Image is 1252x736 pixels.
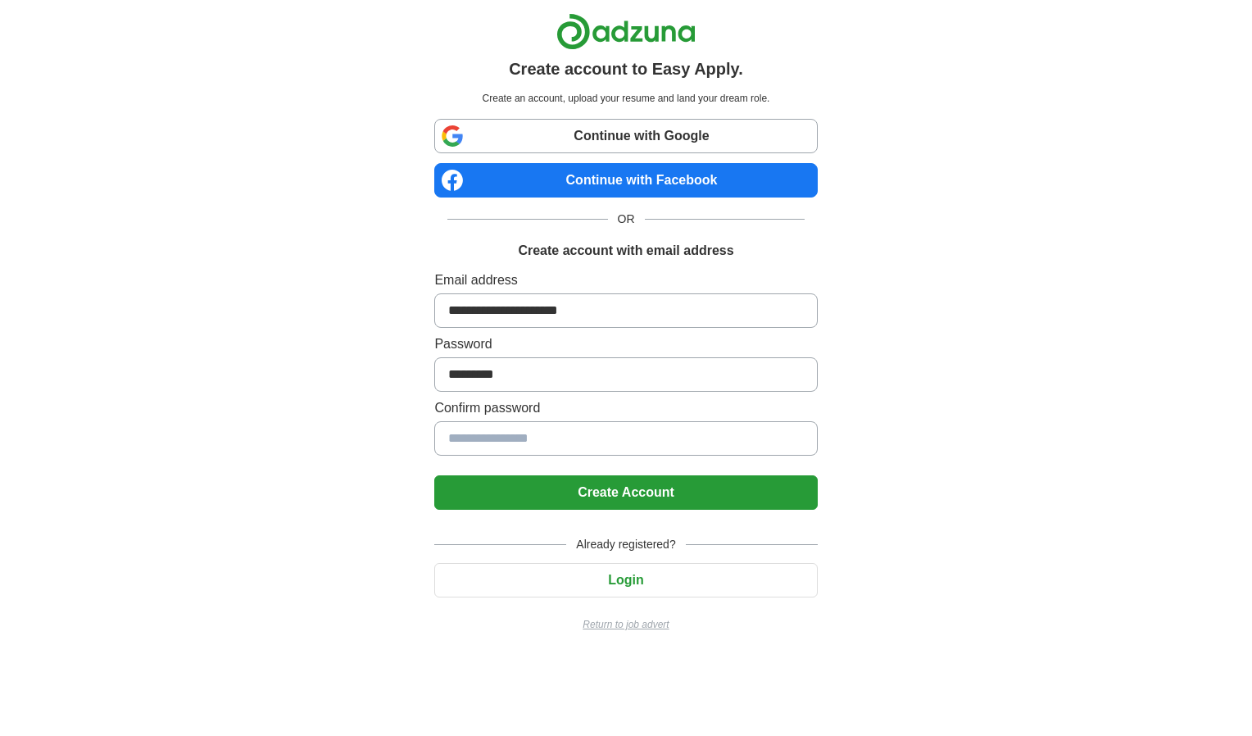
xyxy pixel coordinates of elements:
button: Login [434,563,817,597]
button: Create Account [434,475,817,510]
a: Return to job advert [434,617,817,632]
label: Email address [434,270,817,290]
h1: Create account to Easy Apply. [509,57,743,81]
span: Already registered? [566,536,685,553]
a: Continue with Facebook [434,163,817,198]
label: Password [434,334,817,354]
p: Create an account, upload your resume and land your dream role. [438,91,814,106]
h1: Create account with email address [518,241,733,261]
label: Confirm password [434,398,817,418]
span: OR [608,211,645,228]
a: Login [434,573,817,587]
img: Adzuna logo [556,13,696,50]
a: Continue with Google [434,119,817,153]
